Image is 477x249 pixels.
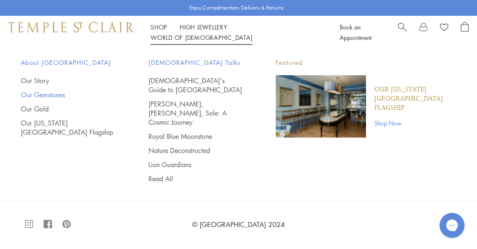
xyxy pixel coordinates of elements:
[148,76,243,94] a: [DEMOGRAPHIC_DATA]'s Guide to [GEOGRAPHIC_DATA]
[148,99,243,127] a: [PERSON_NAME], [PERSON_NAME], Sole: A Cosmic Journey
[21,90,115,99] a: Our Gemstones
[374,85,456,113] a: Our [US_STATE][GEOGRAPHIC_DATA] Flagship
[180,23,227,31] a: High JewelleryHigh Jewellery
[461,22,469,43] a: Open Shopping Bag
[151,23,167,31] a: ShopShop
[21,76,115,85] a: Our Story
[151,33,252,42] a: World of [DEMOGRAPHIC_DATA]World of [DEMOGRAPHIC_DATA]
[148,57,243,68] span: [DEMOGRAPHIC_DATA] Talks
[374,118,456,128] a: Shop Now
[435,210,469,241] iframe: Gorgias live chat messenger
[8,22,134,32] img: Temple St. Clair
[21,104,115,113] a: Our Gold
[21,57,115,68] span: About [GEOGRAPHIC_DATA]
[340,23,371,42] a: Book an Appointment
[151,22,321,43] nav: Main navigation
[148,146,243,155] a: Nature Deconstructed
[148,160,243,169] a: Lion Guardians
[398,22,407,43] a: Search
[148,132,243,141] a: Royal Blue Moonstone
[440,22,448,35] a: View Wishlist
[189,4,284,12] p: Enjoy Complimentary Delivery & Returns
[192,220,285,229] a: © [GEOGRAPHIC_DATA] 2024
[276,57,456,68] p: Featured
[148,174,243,183] a: Read All
[21,118,115,137] a: Our [US_STATE][GEOGRAPHIC_DATA] Flagship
